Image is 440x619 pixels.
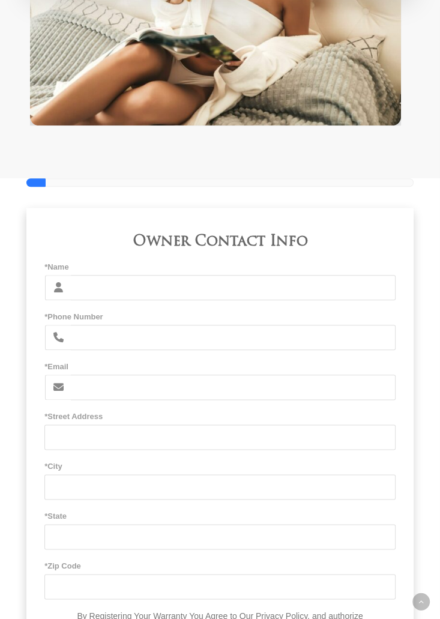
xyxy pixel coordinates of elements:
span: *Zip Code [44,558,396,574]
span: *Phone Number [44,309,396,325]
span: *State [44,509,396,524]
span: *Name [44,259,396,275]
span: *Email [44,359,396,375]
span: *Street Address [44,409,396,424]
span: *City [44,459,396,474]
a: Back to top [412,593,430,611]
h3: Owner Contact Info [53,235,387,250]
